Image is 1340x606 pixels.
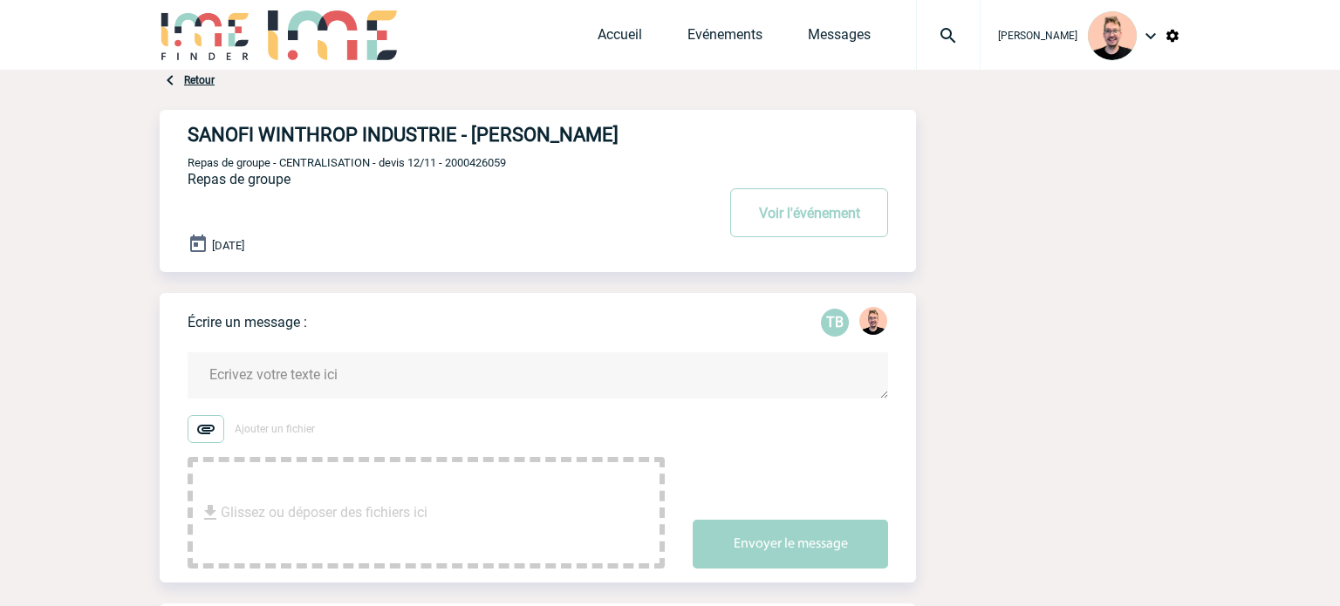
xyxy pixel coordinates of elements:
[188,314,307,330] p: Écrire un message :
[221,469,427,556] span: Glissez ou déposer des fichiers ici
[184,74,215,86] a: Retour
[235,423,315,435] span: Ajouter un fichier
[1088,11,1137,60] img: 129741-1.png
[160,10,250,60] img: IME-Finder
[859,307,887,335] img: 129741-1.png
[200,502,221,523] img: file_download.svg
[687,26,762,51] a: Evénements
[998,30,1077,42] span: [PERSON_NAME]
[859,307,887,338] div: Stefan MILADINOVIC
[188,124,663,146] h4: SANOFI WINTHROP INDUSTRIE - [PERSON_NAME]
[212,239,244,252] span: [DATE]
[693,520,888,569] button: Envoyer le message
[821,309,849,337] p: TB
[821,309,849,337] div: Timothee BOMPAIRE
[598,26,642,51] a: Accueil
[730,188,888,237] button: Voir l'événement
[188,171,291,187] span: Repas de groupe
[188,156,506,169] span: Repas de groupe - CENTRALISATION - devis 12/11 - 2000426059
[808,26,871,51] a: Messages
